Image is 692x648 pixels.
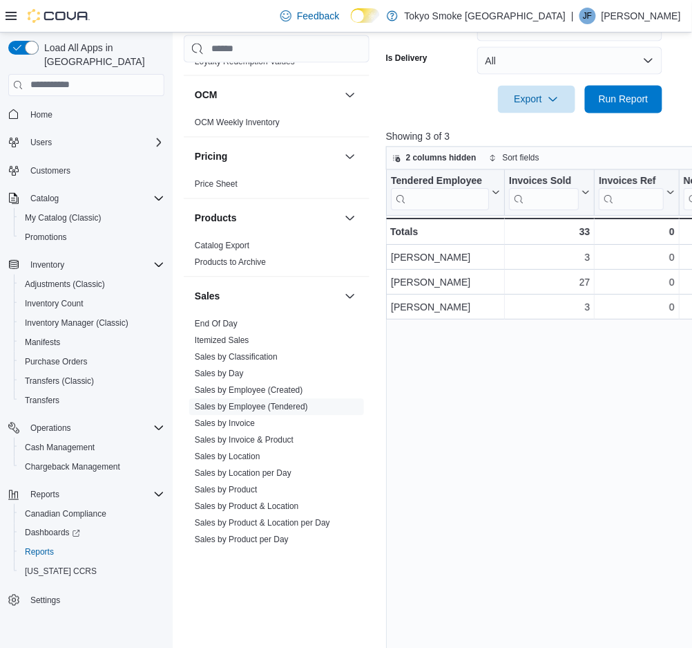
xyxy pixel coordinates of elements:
[391,175,489,210] div: Tendered Employee
[390,224,500,241] div: Totals
[25,528,80,539] span: Dashboards
[19,564,102,580] a: [US_STATE] CCRS
[195,517,330,528] span: Sales by Product & Location per Day
[391,250,500,266] div: [PERSON_NAME]
[3,133,170,152] button: Users
[195,88,339,102] button: OCM
[30,193,59,204] span: Catalog
[14,352,170,371] button: Purchase Orders
[8,99,164,647] nav: Complex example
[195,369,244,378] a: Sales by Day
[30,423,71,434] span: Operations
[19,564,164,580] span: Washington CCRS
[483,150,545,167] button: Sort fields
[14,208,170,228] button: My Catalog (Classic)
[195,319,238,328] a: End Of Day
[25,107,58,123] a: Home
[19,525,86,541] a: Dashboards
[14,391,170,410] button: Transfers
[14,275,170,294] button: Adjustments (Classic)
[25,190,64,207] button: Catalog
[19,276,164,293] span: Adjustments (Classic)
[195,241,249,250] a: Catalog Export
[25,163,76,179] a: Customers
[342,210,358,226] button: Products
[19,373,99,389] a: Transfers (Classic)
[195,485,258,494] a: Sales by Product
[599,250,674,266] div: 0
[184,176,369,198] div: Pricing
[19,439,100,456] a: Cash Management
[19,439,164,456] span: Cash Management
[184,114,369,136] div: OCM
[195,418,255,429] span: Sales by Invoice
[195,352,278,362] a: Sales by Classification
[19,210,164,226] span: My Catalog (Classic)
[585,86,662,113] button: Run Report
[25,395,59,406] span: Transfers
[25,461,120,472] span: Chargeback Management
[579,8,596,24] div: Jakob Ferry
[3,590,170,610] button: Settings
[19,459,126,475] a: Chargeback Management
[195,240,249,251] span: Catalog Export
[599,299,674,316] div: 0
[342,148,358,165] button: Pricing
[14,371,170,391] button: Transfers (Classic)
[386,53,427,64] label: Is Delivery
[25,212,102,223] span: My Catalog (Classic)
[25,566,97,577] span: [US_STATE] CCRS
[19,353,93,370] a: Purchase Orders
[602,8,681,24] p: [PERSON_NAME]
[195,385,303,395] a: Sales by Employee (Created)
[25,376,94,387] span: Transfers (Classic)
[19,315,134,331] a: Inventory Manager (Classic)
[391,299,500,316] div: [PERSON_NAME]
[195,211,237,225] h3: Products
[25,279,105,290] span: Adjustments (Classic)
[406,153,477,164] span: 2 columns hidden
[477,47,662,75] button: All
[19,210,107,226] a: My Catalog (Classic)
[583,8,592,24] span: JF
[30,489,59,500] span: Reports
[14,562,170,582] button: [US_STATE] CCRS
[28,9,90,23] img: Cova
[599,175,674,210] button: Invoices Ref
[25,486,164,503] span: Reports
[19,544,164,561] span: Reports
[39,41,164,68] span: Load All Apps in [GEOGRAPHIC_DATA]
[195,518,330,528] a: Sales by Product & Location per Day
[351,8,380,23] input: Dark Mode
[195,335,249,346] span: Itemized Sales
[3,485,170,504] button: Reports
[25,486,65,503] button: Reports
[19,525,164,541] span: Dashboards
[342,288,358,304] button: Sales
[25,134,57,151] button: Users
[25,593,66,609] a: Settings
[195,385,303,396] span: Sales by Employee (Created)
[195,257,266,267] a: Products to Archive
[3,160,170,180] button: Customers
[25,257,70,273] button: Inventory
[509,275,590,291] div: 27
[25,356,88,367] span: Purchase Orders
[195,401,308,412] span: Sales by Employee (Tendered)
[195,351,278,362] span: Sales by Classification
[25,591,164,609] span: Settings
[195,402,308,411] a: Sales by Employee (Tendered)
[3,189,170,208] button: Catalog
[391,175,489,188] div: Tendered Employee
[275,2,345,30] a: Feedback
[19,334,66,351] a: Manifests
[391,175,500,210] button: Tendered Employee
[25,508,106,519] span: Canadian Compliance
[195,534,289,545] span: Sales by Product per Day
[184,237,369,276] div: Products
[19,334,164,351] span: Manifests
[25,162,164,179] span: Customers
[25,337,60,348] span: Manifests
[30,165,70,176] span: Customers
